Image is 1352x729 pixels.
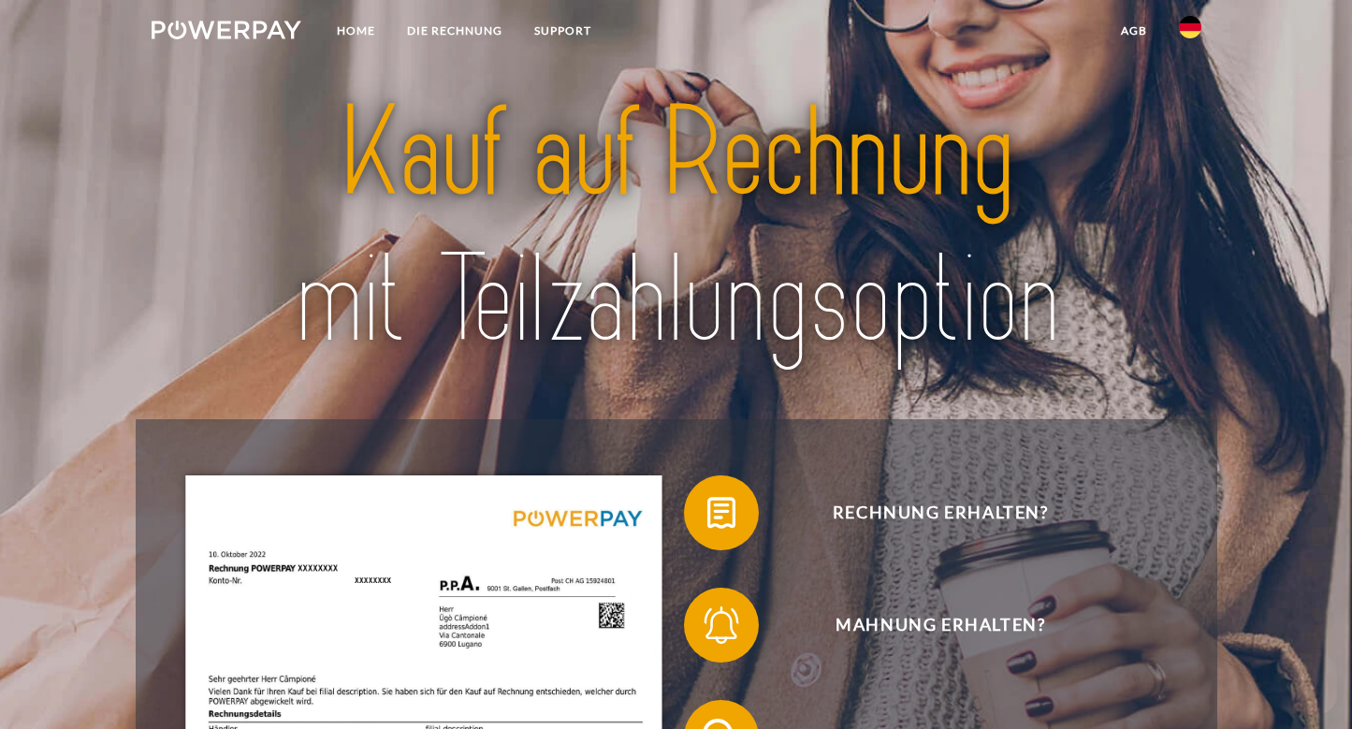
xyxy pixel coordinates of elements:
[391,14,518,48] a: DIE RECHNUNG
[711,475,1170,550] span: Rechnung erhalten?
[698,489,745,536] img: qb_bill.svg
[711,588,1170,663] span: Mahnung erhalten?
[518,14,607,48] a: SUPPORT
[684,475,1170,550] button: Rechnung erhalten?
[321,14,391,48] a: Home
[1105,14,1163,48] a: agb
[1277,654,1337,714] iframe: Pulsante per aprire la finestra di messaggistica
[1179,16,1201,38] img: de
[684,588,1170,663] button: Mahnung erhalten?
[152,21,302,39] img: logo-powerpay-white.svg
[203,73,1150,382] img: title-powerpay_de.svg
[698,602,745,649] img: qb_bell.svg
